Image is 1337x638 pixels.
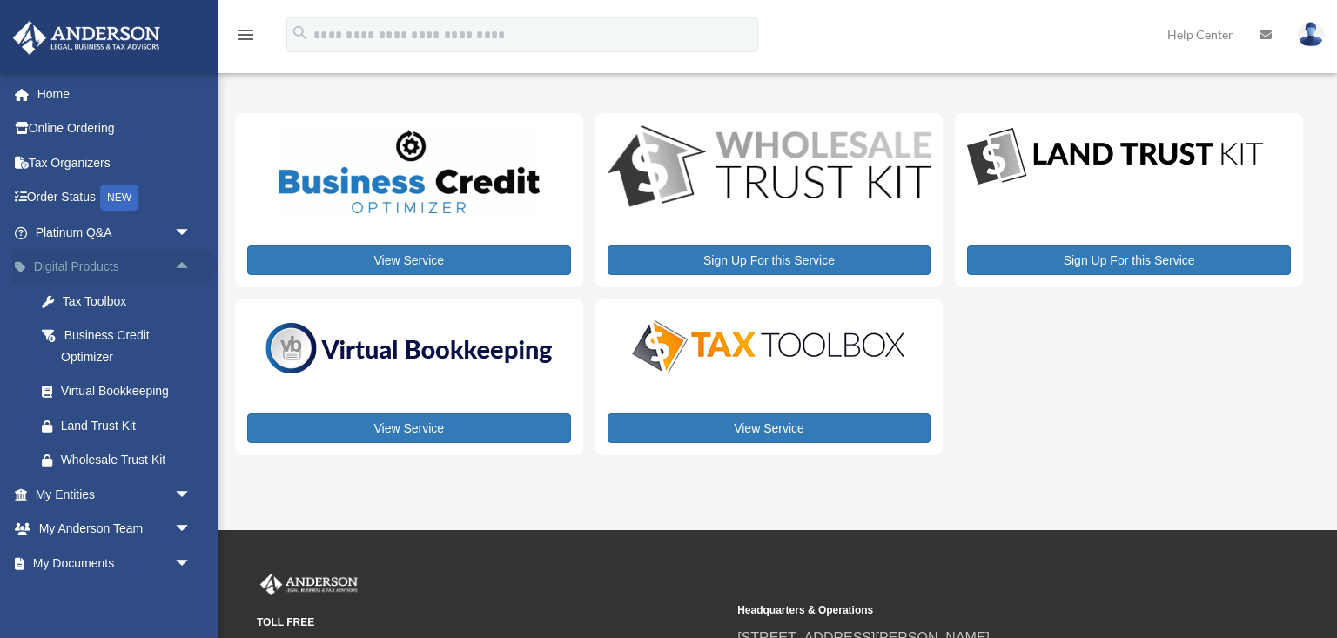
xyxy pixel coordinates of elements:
[61,449,196,471] div: Wholesale Trust Kit
[608,413,931,443] a: View Service
[608,125,931,211] img: WS-Trust-Kit-lgo-1.jpg
[247,413,571,443] a: View Service
[24,443,218,478] a: Wholesale Trust Kit
[737,601,1206,620] small: Headquarters & Operations
[12,477,218,512] a: My Entitiesarrow_drop_down
[1298,22,1324,47] img: User Pic
[174,250,209,285] span: arrow_drop_up
[12,111,218,146] a: Online Ordering
[100,185,138,211] div: NEW
[257,614,725,632] small: TOLL FREE
[247,245,571,275] a: View Service
[291,24,310,43] i: search
[61,415,196,437] div: Land Trust Kit
[24,408,218,443] a: Land Trust Kit
[12,512,218,547] a: My Anderson Teamarrow_drop_down
[174,477,209,513] span: arrow_drop_down
[12,77,218,111] a: Home
[61,325,196,367] div: Business Credit Optimizer
[24,319,218,374] a: Business Credit Optimizer
[174,215,209,251] span: arrow_drop_down
[12,250,218,285] a: Digital Productsarrow_drop_up
[257,574,361,596] img: Anderson Advisors Platinum Portal
[12,180,218,216] a: Order StatusNEW
[24,374,218,409] a: Virtual Bookkeeping
[12,215,218,250] a: Platinum Q&Aarrow_drop_down
[235,24,256,45] i: menu
[174,512,209,547] span: arrow_drop_down
[174,546,209,581] span: arrow_drop_down
[24,284,218,319] a: Tax Toolbox
[967,245,1291,275] a: Sign Up For this Service
[12,546,218,581] a: My Documentsarrow_drop_down
[8,21,165,55] img: Anderson Advisors Platinum Portal
[61,380,196,402] div: Virtual Bookkeeping
[608,245,931,275] a: Sign Up For this Service
[967,125,1263,189] img: LandTrust_lgo-1.jpg
[235,30,256,45] a: menu
[61,291,196,312] div: Tax Toolbox
[12,145,218,180] a: Tax Organizers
